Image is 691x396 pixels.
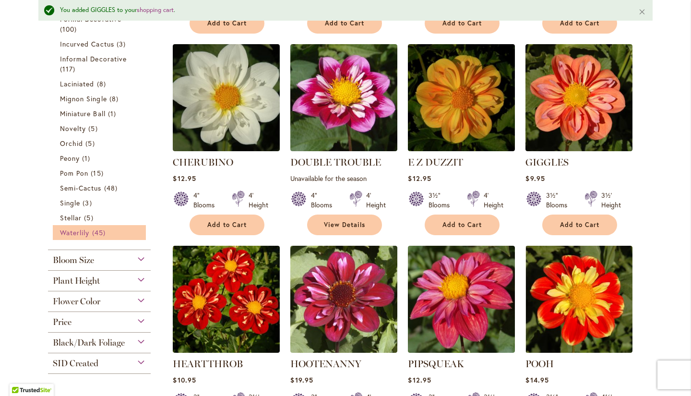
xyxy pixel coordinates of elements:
a: POOH [525,346,632,355]
span: Add to Cart [560,221,599,229]
a: Formal Decorative 100 [60,14,141,34]
button: Add to Cart [425,215,500,235]
div: 4' Height [249,191,268,210]
img: DOUBLE TROUBLE [290,44,397,151]
iframe: Launch Accessibility Center [7,362,34,389]
a: Semi-Cactus 48 [60,183,141,193]
span: 117 [60,64,78,74]
span: Add to Cart [442,19,482,27]
img: PIPSQUEAK [408,246,515,353]
span: Waterlily [60,228,89,237]
a: Mignon Single 8 [60,94,141,104]
a: Novelty 5 [60,123,141,133]
p: Unavailable for the season [290,174,397,183]
span: 1 [82,153,93,163]
button: Add to Cart [542,215,617,235]
div: 3½" Blooms [429,191,455,210]
a: Waterlily 45 [60,228,141,238]
span: View Details [324,221,365,229]
span: Flower Color [53,296,100,307]
span: 3 [83,198,94,208]
a: CHERUBINO [173,156,233,168]
span: 8 [97,79,108,89]
a: Incurved Cactus 3 [60,39,141,49]
span: Add to Cart [560,19,599,27]
a: Laciniated 8 [60,79,141,89]
div: 4" Blooms [193,191,220,210]
img: HOOTENANNY [290,246,397,353]
a: Single 3 [60,198,141,208]
span: Plant Height [53,276,100,286]
span: 3 [117,39,128,49]
span: Add to Cart [207,221,247,229]
span: $12.95 [173,174,196,183]
span: Add to Cart [442,221,482,229]
span: Black/Dark Foliage [53,337,125,348]
span: $9.95 [525,174,545,183]
span: Add to Cart [325,19,364,27]
div: 3½" Blooms [546,191,573,210]
span: $12.95 [408,375,431,384]
a: GIGGLES [525,156,569,168]
img: E Z DUZZIT [408,44,515,151]
span: 5 [88,123,100,133]
a: HOOTENANNY [290,346,397,355]
span: 1 [108,108,119,119]
button: Add to Cart [425,13,500,34]
span: Miniature Ball [60,109,106,118]
span: 5 [85,138,97,148]
a: CHERUBINO [173,144,280,153]
a: Peony 1 [60,153,141,163]
span: 15 [91,168,106,178]
span: $19.95 [290,375,313,384]
div: 4' Height [484,191,503,210]
span: $14.95 [525,375,548,384]
div: 3½' Height [601,191,621,210]
a: Pom Pon 15 [60,168,141,178]
a: PIPSQUEAK [408,346,515,355]
a: Stellar 5 [60,213,141,223]
button: Add to Cart [190,215,264,235]
a: E Z DUZZIT [408,144,515,153]
button: Add to Cart [190,13,264,34]
span: Pom Pon [60,168,88,178]
span: Orchid [60,139,83,148]
span: Incurved Cactus [60,39,114,48]
div: You added GIGGLES to your . [60,6,624,15]
span: Formal Decorative [60,14,121,24]
span: Novelty [60,124,86,133]
a: DOUBLE TROUBLE [290,156,381,168]
img: GIGGLES [525,44,632,151]
a: shopping cart [137,6,174,14]
a: Orchid 5 [60,138,141,148]
span: Bloom Size [53,255,94,265]
span: Semi-Cactus [60,183,102,192]
a: E Z DUZZIT [408,156,463,168]
span: 48 [104,183,120,193]
span: 8 [109,94,121,104]
span: Peony [60,154,80,163]
button: Add to Cart [307,13,382,34]
a: Informal Decorative 117 [60,54,141,74]
span: Mignon Single [60,94,107,103]
span: Add to Cart [207,19,247,27]
img: HEARTTHROB [173,246,280,353]
button: Add to Cart [542,13,617,34]
span: $10.95 [173,375,196,384]
span: 5 [84,213,95,223]
a: View Details [307,215,382,235]
a: PIPSQUEAK [408,358,464,370]
span: 45 [92,228,108,238]
span: SID Created [53,358,98,369]
span: Informal Decorative [60,54,127,63]
a: HEARTTHROB [173,358,243,370]
span: Price [53,317,71,327]
span: $12.95 [408,174,431,183]
a: HOOTENANNY [290,358,361,370]
img: POOH [525,246,632,353]
span: Single [60,198,80,207]
a: POOH [525,358,554,370]
span: Laciniated [60,79,95,88]
div: 4" Blooms [311,191,338,210]
a: Miniature Ball 1 [60,108,141,119]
